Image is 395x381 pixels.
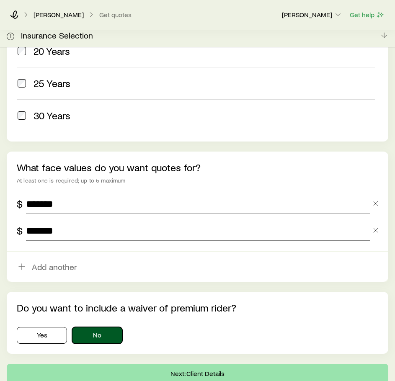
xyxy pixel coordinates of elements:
[282,10,342,19] p: [PERSON_NAME]
[349,10,385,20] button: Get help
[18,47,26,55] input: 20 Years
[7,252,388,282] button: Add another
[17,161,201,173] label: What face values do you want quotes for?
[17,198,23,210] div: $
[281,10,343,20] button: [PERSON_NAME]
[17,327,67,344] button: Yes
[18,79,26,88] input: 25 Years
[17,177,378,184] div: At least one is required; up to 5 maximum
[17,302,378,314] p: Do you want to include a waiver of premium rider?
[34,77,70,89] span: 25 Years
[99,11,132,19] button: Get quotes
[17,225,23,237] div: $
[34,45,70,57] span: 20 Years
[18,111,26,120] input: 30 Years
[34,110,70,121] span: 30 Years
[72,327,122,344] button: No
[34,10,84,19] p: [PERSON_NAME]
